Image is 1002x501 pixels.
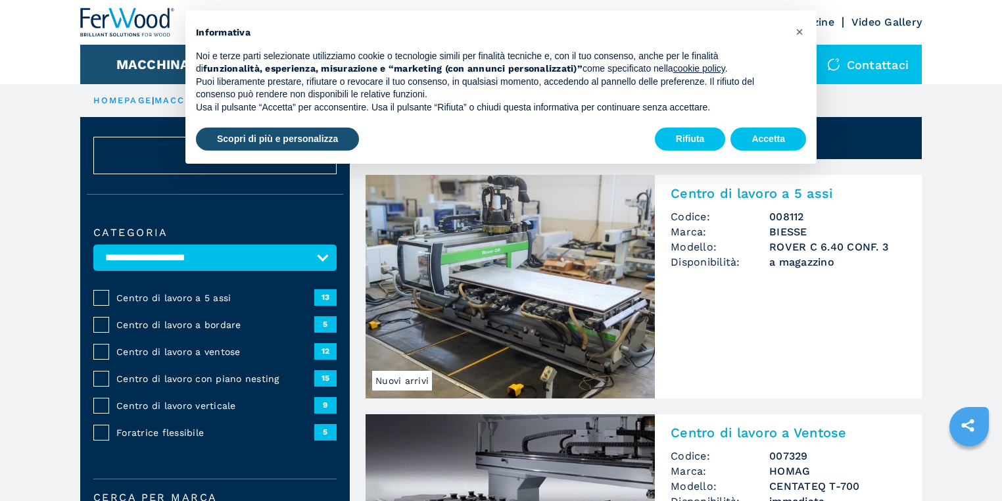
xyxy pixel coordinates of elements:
[196,26,785,39] h2: Informativa
[314,397,337,413] span: 9
[951,409,984,442] a: sharethis
[116,345,314,358] span: Centro di lavoro a ventose
[769,224,906,239] h3: BIESSE
[671,425,906,441] h2: Centro di lavoro a Ventose
[673,63,725,74] a: cookie policy
[769,209,906,224] h3: 008112
[196,128,359,151] button: Scopri di più e personalizza
[671,209,769,224] span: Codice:
[814,45,922,84] div: Contattaci
[155,95,224,105] a: macchinari
[314,343,337,359] span: 12
[366,175,655,398] img: Centro di lavoro a 5 assi BIESSE ROVER C 6.40 CONF. 3
[93,137,337,174] button: ResetAnnulla
[851,16,922,28] a: Video Gallery
[203,63,583,74] strong: funzionalità, esperienza, misurazione e “marketing (con annunci personalizzati)”
[116,372,314,385] span: Centro di lavoro con piano nesting
[671,479,769,494] span: Modello:
[655,128,726,151] button: Rifiuta
[769,464,906,479] h3: HOMAG
[769,239,906,254] h3: ROVER C 6.40 CONF. 3
[196,76,785,101] p: Puoi liberamente prestare, rifiutare o revocare il tuo consenso, in qualsiasi momento, accedendo ...
[93,95,152,105] a: HOMEPAGE
[372,371,432,391] span: Nuovi arrivi
[196,101,785,114] p: Usa il pulsante “Accetta” per acconsentire. Usa il pulsante “Rifiuta” o chiudi questa informativa...
[314,424,337,440] span: 5
[116,318,314,331] span: Centro di lavoro a bordare
[116,399,314,412] span: Centro di lavoro verticale
[671,448,769,464] span: Codice:
[93,227,337,238] label: Categoria
[116,57,204,72] button: Macchinari
[314,370,337,386] span: 15
[671,224,769,239] span: Marca:
[80,8,175,37] img: Ferwood
[671,464,769,479] span: Marca:
[152,95,155,105] span: |
[314,289,337,305] span: 13
[116,291,314,304] span: Centro di lavoro a 5 assi
[796,24,803,39] span: ×
[789,21,810,42] button: Chiudi questa informativa
[116,426,314,439] span: Foratrice flessibile
[827,58,840,71] img: Contattaci
[314,316,337,332] span: 5
[671,239,769,254] span: Modello:
[769,448,906,464] h3: 007329
[769,479,906,494] h3: CENTATEQ T-700
[671,254,769,270] span: Disponibilità:
[946,442,992,491] iframe: Chat
[730,128,806,151] button: Accetta
[366,175,922,398] a: Centro di lavoro a 5 assi BIESSE ROVER C 6.40 CONF. 3Nuovi arriviCentro di lavoro a 5 assiCodice:...
[769,254,906,270] span: a magazzino
[671,185,906,201] h2: Centro di lavoro a 5 assi
[196,50,785,76] p: Noi e terze parti selezionate utilizziamo cookie o tecnologie simili per finalità tecniche e, con...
